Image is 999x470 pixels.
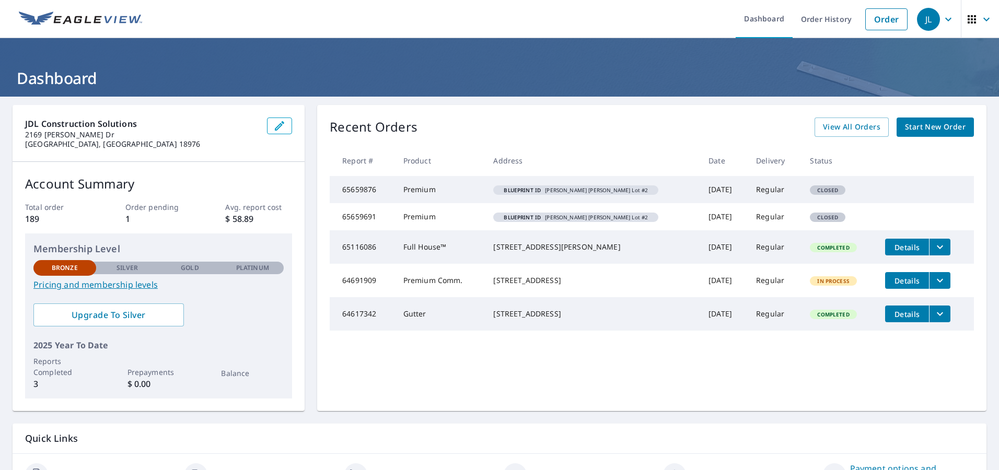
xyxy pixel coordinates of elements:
[33,378,96,390] p: 3
[25,432,974,445] p: Quick Links
[33,278,284,291] a: Pricing and membership levels
[748,264,801,297] td: Regular
[127,378,190,390] p: $ 0.00
[905,121,966,134] span: Start New Order
[929,272,950,289] button: filesDropdownBtn-64691909
[811,214,844,221] span: Closed
[181,263,199,273] p: Gold
[497,215,654,220] span: [PERSON_NAME] [PERSON_NAME] Lot #2
[504,215,541,220] em: Blueprint ID
[225,213,292,225] p: $ 58.89
[330,230,395,264] td: 65116086
[493,242,692,252] div: [STREET_ADDRESS][PERSON_NAME]
[493,309,692,319] div: [STREET_ADDRESS]
[811,186,844,194] span: Closed
[33,303,184,326] a: Upgrade To Silver
[25,130,259,139] p: 2169 [PERSON_NAME] Dr
[700,230,748,264] td: [DATE]
[811,311,855,318] span: Completed
[395,176,485,203] td: Premium
[801,145,877,176] th: Status
[700,176,748,203] td: [DATE]
[25,139,259,149] p: [GEOGRAPHIC_DATA], [GEOGRAPHIC_DATA] 18976
[221,368,284,379] p: Balance
[395,264,485,297] td: Premium Comm.
[748,230,801,264] td: Regular
[330,145,395,176] th: Report #
[13,67,986,89] h1: Dashboard
[33,356,96,378] p: Reports Completed
[865,8,908,30] a: Order
[891,309,923,319] span: Details
[125,213,192,225] p: 1
[25,213,92,225] p: 189
[700,264,748,297] td: [DATE]
[125,202,192,213] p: Order pending
[885,239,929,255] button: detailsBtn-65116086
[25,118,259,130] p: JDL Construction Solutions
[117,263,138,273] p: Silver
[42,309,176,321] span: Upgrade To Silver
[891,276,923,286] span: Details
[929,305,950,322] button: filesDropdownBtn-64617342
[395,297,485,331] td: Gutter
[395,230,485,264] td: Full House™
[917,8,940,31] div: JL
[330,297,395,331] td: 64617342
[811,277,856,285] span: In Process
[19,11,142,27] img: EV Logo
[891,242,923,252] span: Details
[700,297,748,331] td: [DATE]
[885,272,929,289] button: detailsBtn-64691909
[748,145,801,176] th: Delivery
[823,121,880,134] span: View All Orders
[395,203,485,230] td: Premium
[236,263,269,273] p: Platinum
[748,297,801,331] td: Regular
[493,275,692,286] div: [STREET_ADDRESS]
[52,263,78,273] p: Bronze
[25,174,292,193] p: Account Summary
[330,264,395,297] td: 64691909
[225,202,292,213] p: Avg. report cost
[897,118,974,137] a: Start New Order
[700,203,748,230] td: [DATE]
[504,187,541,193] em: Blueprint ID
[485,145,700,176] th: Address
[330,176,395,203] td: 65659876
[748,203,801,230] td: Regular
[330,203,395,230] td: 65659691
[811,244,855,251] span: Completed
[25,202,92,213] p: Total order
[33,339,284,351] p: 2025 Year To Date
[33,242,284,256] p: Membership Level
[497,187,654,193] span: [PERSON_NAME] [PERSON_NAME] Lot #2
[815,118,889,137] a: View All Orders
[700,145,748,176] th: Date
[127,367,190,378] p: Prepayments
[330,118,417,137] p: Recent Orders
[748,176,801,203] td: Regular
[395,145,485,176] th: Product
[885,305,929,322] button: detailsBtn-64617342
[929,239,950,255] button: filesDropdownBtn-65116086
